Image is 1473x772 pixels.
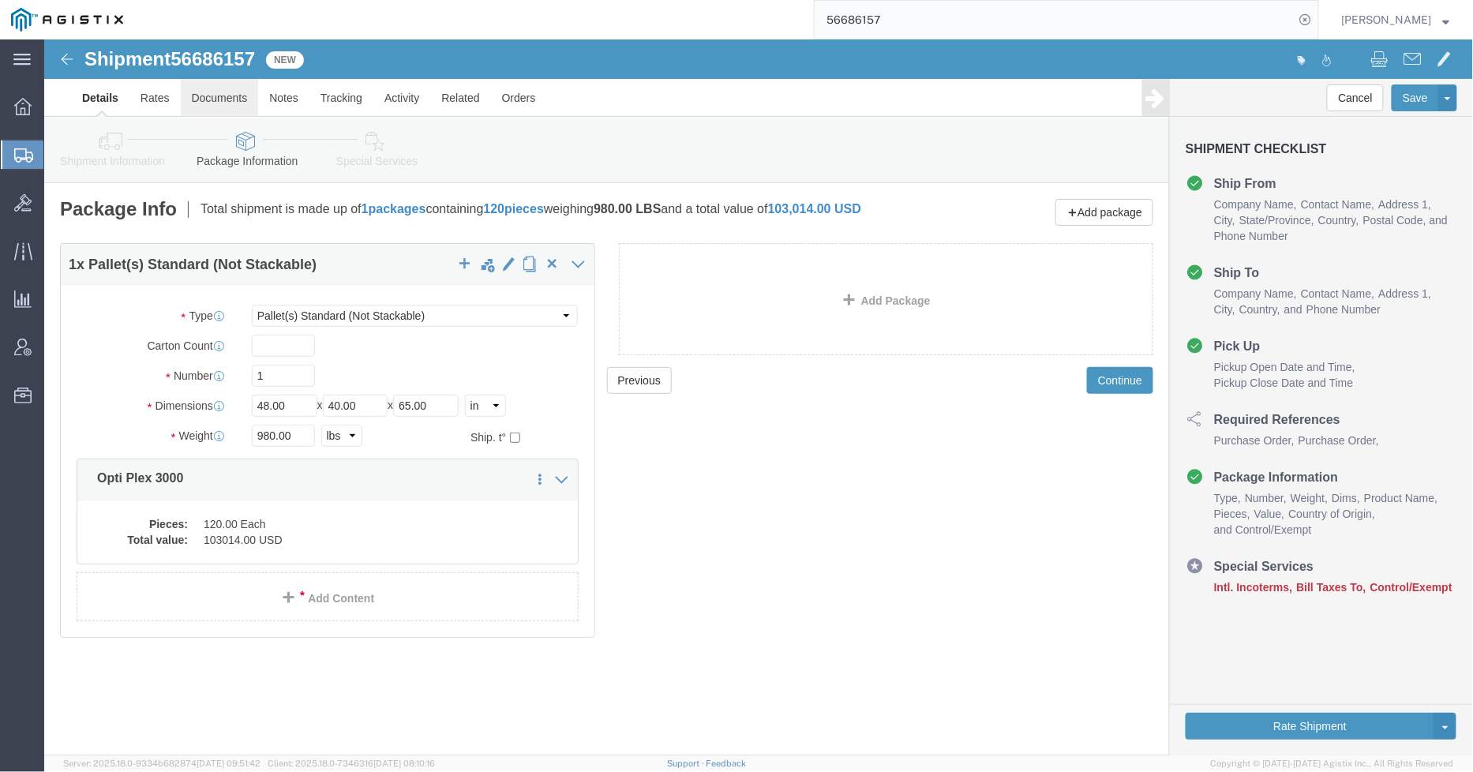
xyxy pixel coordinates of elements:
span: [DATE] 08:10:16 [373,759,435,768]
span: Copyright © [DATE]-[DATE] Agistix Inc., All Rights Reserved [1211,757,1454,770]
iframe: FS Legacy Container [44,39,1473,755]
img: logo [11,8,123,32]
span: [DATE] 09:51:42 [197,759,260,768]
button: [PERSON_NAME] [1341,10,1451,29]
span: Server: 2025.18.0-9334b682874 [63,759,260,768]
a: Support [667,759,707,768]
input: Search for shipment number, reference number [815,1,1295,39]
span: Client: 2025.18.0-7346316 [268,759,435,768]
a: Feedback [707,759,747,768]
span: Andrew Wacyra [1342,11,1432,28]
